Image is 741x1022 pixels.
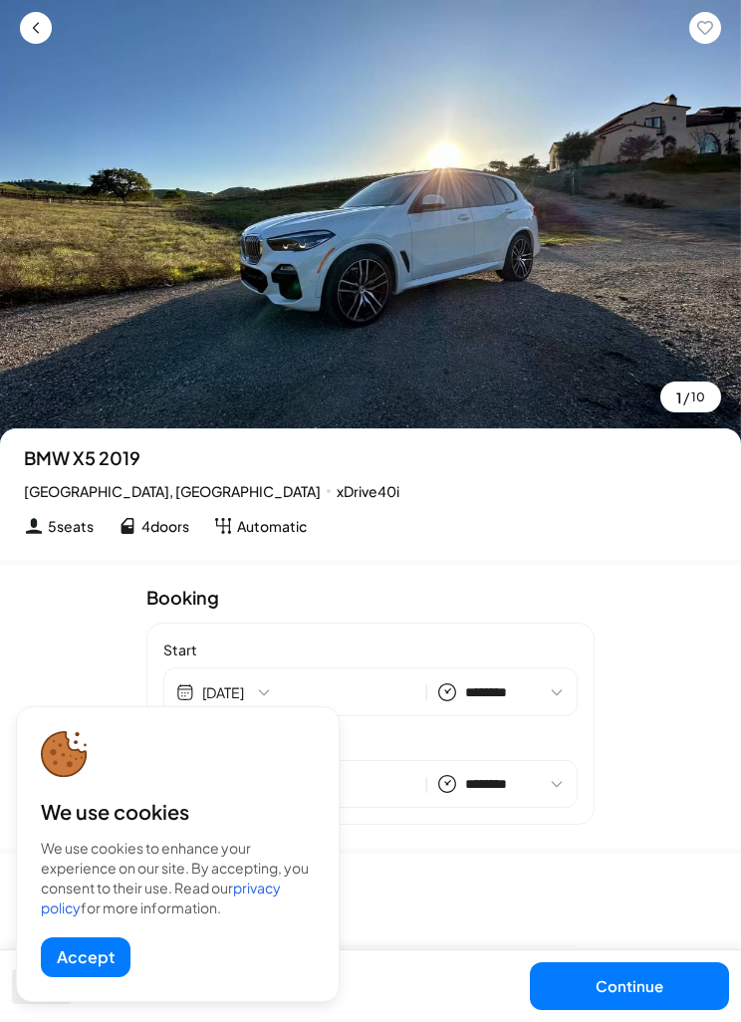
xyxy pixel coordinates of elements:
div: [GEOGRAPHIC_DATA], [GEOGRAPHIC_DATA] xDrive40i [24,481,717,501]
span: 4 doors [141,516,189,536]
span: | [424,773,429,796]
div: We use cookies [41,798,315,826]
div: Booking [146,589,219,607]
span: Automatic [237,516,307,536]
div: BMW X5 2019 [24,449,717,467]
button: Accept [41,937,130,977]
span: 1 [676,390,681,404]
img: back [26,18,46,38]
button: 1/10 [660,382,721,412]
span: / [683,389,689,404]
span: | [424,680,429,703]
span: 10 [691,391,705,403]
button: Continue [530,962,729,1010]
button: Go back [20,12,52,44]
button: [DATE] [202,682,416,702]
span: 5 seats [48,516,94,536]
img: cookie-icon.svg [41,731,88,778]
div: We use cookies to enhance your experience on our site. By accepting, you consent to their use. Re... [41,838,315,917]
button: Add to favorites [689,12,721,44]
label: End [163,732,578,752]
label: Start [163,639,578,659]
